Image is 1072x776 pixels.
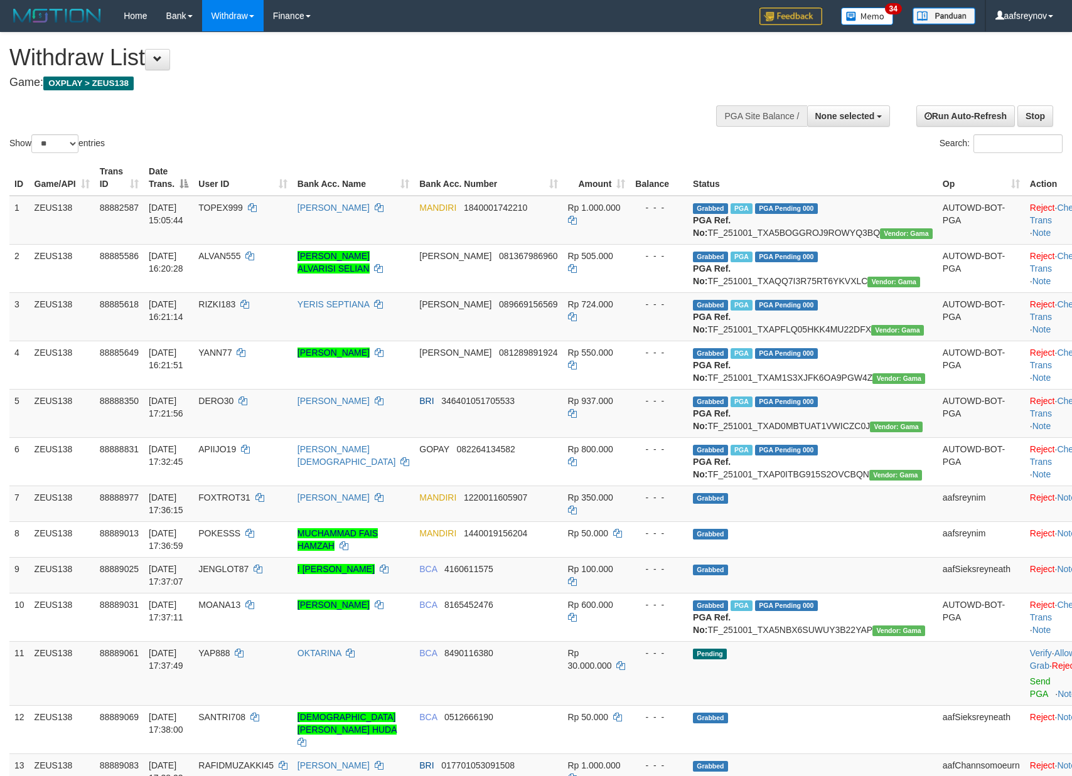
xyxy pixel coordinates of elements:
[149,492,183,515] span: [DATE] 17:36:15
[100,712,139,722] span: 88889069
[688,292,938,341] td: TF_251001_TXAPFLQ05HKK4MU22DFX
[198,712,245,722] span: SANTRI708
[144,160,193,196] th: Date Trans.: activate to sort column descending
[563,160,631,196] th: Amount: activate to sort column ascending
[871,325,924,336] span: Vendor URL: https://trx31.1velocity.biz
[693,396,728,407] span: Grabbed
[869,470,922,481] span: Vendor URL: https://trx31.1velocity.biz
[29,593,95,641] td: ZEUS138
[1032,276,1051,286] a: Note
[568,299,613,309] span: Rp 724.000
[731,600,753,611] span: Marked by aafnoeunsreypich
[297,760,370,770] a: [PERSON_NAME]
[693,348,728,359] span: Grabbed
[9,389,29,437] td: 5
[1032,421,1051,431] a: Note
[149,396,183,418] span: [DATE] 17:21:56
[940,134,1063,153] label: Search:
[693,612,731,635] b: PGA Ref. No:
[635,250,683,262] div: - - -
[938,557,1025,593] td: aafSieksreyneath
[693,263,731,286] b: PGA Ref. No:
[198,251,240,261] span: ALVAN555
[938,160,1025,196] th: Op: activate to sort column ascending
[693,713,728,723] span: Grabbed
[938,341,1025,389] td: AUTOWD-BOT-PGA
[1030,564,1055,574] a: Reject
[149,444,183,467] span: [DATE] 17:32:45
[568,760,621,770] span: Rp 1.000.000
[1030,676,1051,699] a: Send PGA
[731,203,753,214] span: Marked by aafnoeunsreypich
[9,292,29,341] td: 3
[43,77,134,90] span: OXPLAY > ZEUS138
[630,160,688,196] th: Balance
[568,203,621,213] span: Rp 1.000.000
[9,593,29,641] td: 10
[419,396,434,406] span: BRI
[568,712,609,722] span: Rp 50.000
[872,373,925,384] span: Vendor URL: https://trx31.1velocity.biz
[568,528,609,538] span: Rp 50.000
[938,196,1025,245] td: AUTOWD-BOT-PGA
[198,648,230,658] span: YAP888
[9,486,29,521] td: 7
[464,492,527,502] span: Copy 1220011605907 to clipboard
[297,444,396,467] a: [PERSON_NAME][DEMOGRAPHIC_DATA]
[149,299,183,322] span: [DATE] 16:21:14
[755,348,818,359] span: PGA Pending
[100,760,139,770] span: 88889083
[9,557,29,593] td: 9
[444,564,493,574] span: Copy 4160611575 to clipboard
[973,134,1063,153] input: Search:
[100,648,139,658] span: 88889061
[635,395,683,407] div: - - -
[807,105,891,127] button: None selected
[9,705,29,753] td: 12
[1032,324,1051,334] a: Note
[688,196,938,245] td: TF_251001_TXA5BOGGROJ9ROWYQ3BQ
[1030,299,1055,309] a: Reject
[1032,373,1051,383] a: Note
[29,389,95,437] td: ZEUS138
[635,491,683,504] div: - - -
[568,444,613,454] span: Rp 800.000
[693,215,731,238] b: PGA Ref. No:
[419,203,456,213] span: MANDIRI
[693,252,728,262] span: Grabbed
[755,300,818,311] span: PGA Pending
[693,761,728,772] span: Grabbed
[297,396,370,406] a: [PERSON_NAME]
[1030,444,1055,454] a: Reject
[456,444,515,454] span: Copy 082264134582 to clipboard
[198,396,233,406] span: DERO30
[1030,528,1055,538] a: Reject
[9,341,29,389] td: 4
[1017,105,1053,127] a: Stop
[867,277,920,287] span: Vendor URL: https://trx31.1velocity.biz
[9,77,702,89] h4: Game:
[1030,760,1055,770] a: Reject
[688,341,938,389] td: TF_251001_TXAM1S3XJFK6OA9PGW4Z
[292,160,414,196] th: Bank Acc. Name: activate to sort column ascending
[297,712,397,735] a: [DEMOGRAPHIC_DATA][PERSON_NAME] HUDA
[635,563,683,575] div: - - -
[9,244,29,292] td: 2
[9,437,29,486] td: 6
[913,8,975,24] img: panduan.png
[297,299,369,309] a: YERIS SEPTIANA
[198,444,236,454] span: APIIJO19
[693,565,728,575] span: Grabbed
[635,759,683,772] div: - - -
[1030,203,1055,213] a: Reject
[29,292,95,341] td: ZEUS138
[444,648,493,658] span: Copy 8490116380 to clipboard
[841,8,894,25] img: Button%20Memo.svg
[731,445,753,455] span: Marked by aafpengsreynich
[441,396,515,406] span: Copy 346401051705533 to clipboard
[635,598,683,611] div: - - -
[693,600,728,611] span: Grabbed
[149,600,183,622] span: [DATE] 17:37:11
[419,528,456,538] span: MANDIRI
[938,486,1025,521] td: aafsreynim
